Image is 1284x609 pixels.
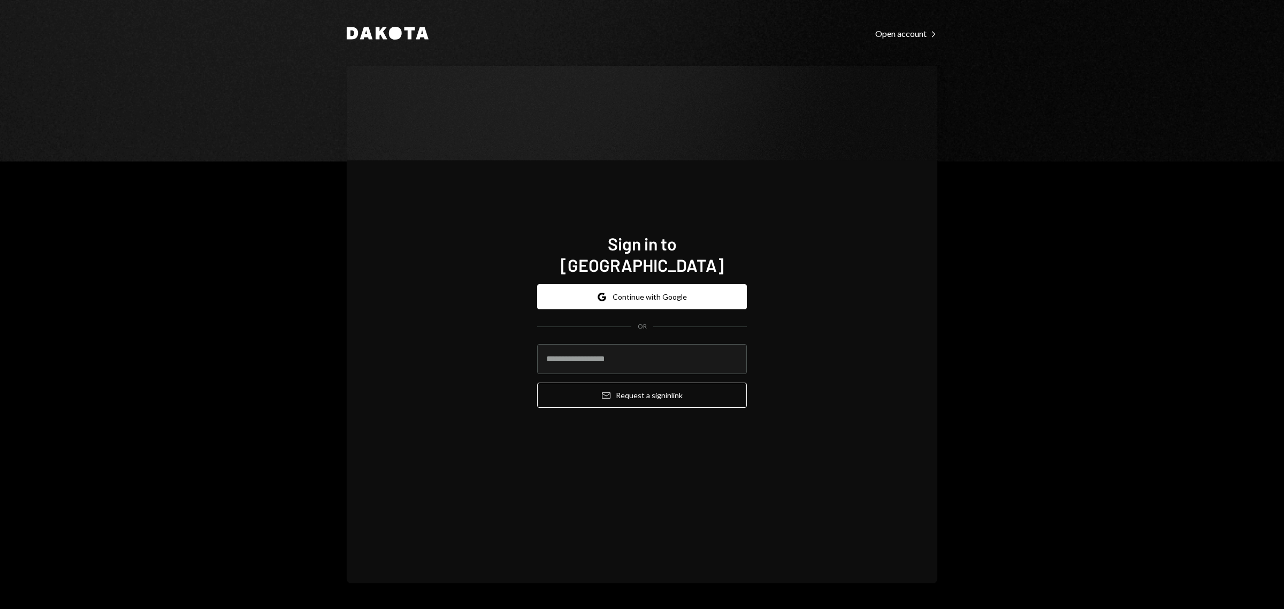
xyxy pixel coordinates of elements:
div: Open account [875,28,937,39]
div: OR [638,322,647,331]
button: Request a signinlink [537,383,747,408]
button: Continue with Google [537,284,747,309]
a: Open account [875,27,937,39]
h1: Sign in to [GEOGRAPHIC_DATA] [537,233,747,276]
